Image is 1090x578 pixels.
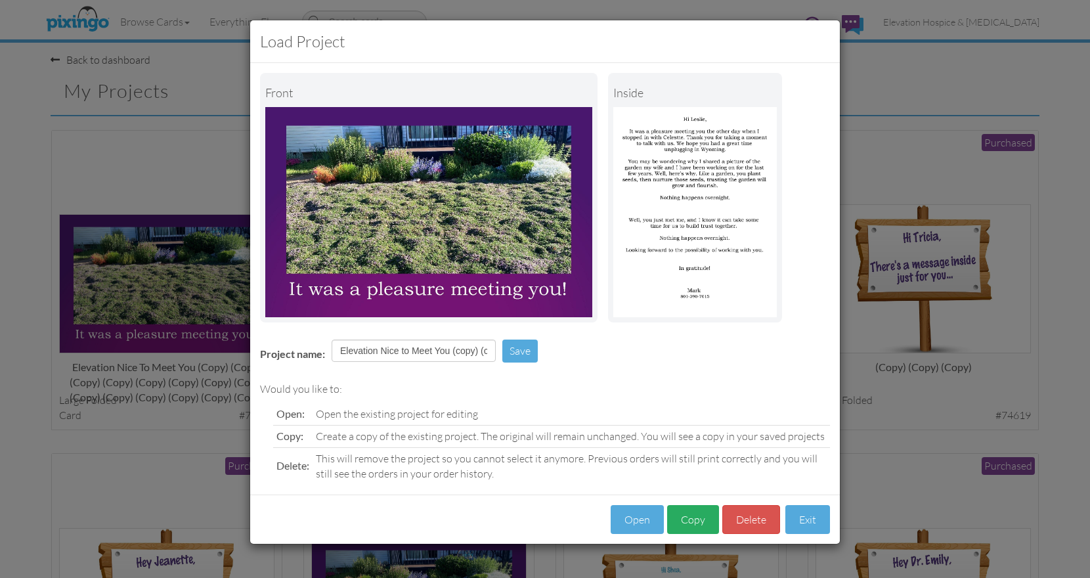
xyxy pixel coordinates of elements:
div: inside [613,78,777,107]
td: This will remove the project so you cannot select it anymore. Previous orders will still print co... [313,447,830,484]
h3: Load Project [260,30,830,53]
img: Portrait Image [613,107,777,317]
img: Landscape Image [265,107,592,317]
button: Open [611,505,664,535]
button: Save [502,340,538,363]
td: Open the existing project for editing [313,403,830,425]
button: Copy [667,505,719,535]
span: Copy: [276,430,303,442]
label: Project name: [260,347,325,362]
td: Create a copy of the existing project. The original will remain unchanged. You will see a copy in... [313,425,830,447]
span: Open: [276,407,305,420]
button: Delete [722,505,780,535]
button: Exit [785,505,830,535]
div: Front [265,78,592,107]
span: Delete: [276,459,309,472]
input: Enter project name [332,340,496,362]
div: Would you like to: [260,382,830,397]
